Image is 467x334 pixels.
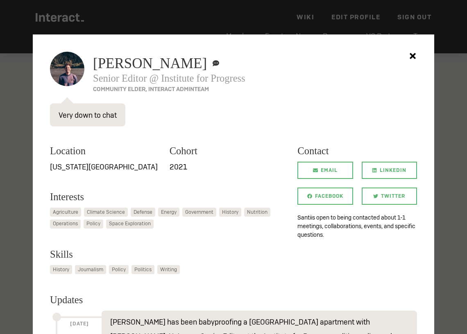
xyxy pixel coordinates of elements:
p: Santi is open to being contacted about 1-1 meetings, collaborations, events, and specific questio... [297,213,417,239]
h3: Cohort [170,144,281,159]
span: Journalism [78,266,103,273]
span: Agriculture [53,208,78,216]
h3: Interests [50,190,289,205]
a: Facebook [297,188,353,205]
a: LinkedIn [362,162,417,179]
p: [US_STATE][GEOGRAPHIC_DATA] [50,162,161,172]
h3: Contact [297,144,417,159]
span: Defense [134,208,152,216]
h3: Skills [50,247,289,262]
span: History [222,208,238,216]
h3: Updates [50,293,417,308]
h3: Location [50,144,161,159]
span: Politics [134,266,152,273]
a: Email [297,162,353,179]
span: Facebook [315,188,343,205]
span: Policy [86,220,100,227]
span: Policy [112,266,126,273]
span: LinkedIn [380,162,406,179]
span: Climate Science [87,208,125,216]
span: Writing [160,266,177,273]
p: 2021 [170,162,281,172]
span: Energy [161,208,177,216]
span: Operations [53,220,78,227]
span: Twitter [381,188,405,205]
p: Very down to chat [50,103,125,126]
h3: Senior Editor @ Institute for Progress [93,73,417,84]
a: Twitter [362,188,417,205]
span: History [53,266,69,273]
span: Space Exploration [109,220,151,227]
span: COMMUNITY ELDER , INTERACT ADMIN TEAM [93,85,209,94]
span: Email [321,162,338,179]
span: Government [185,208,213,216]
span: [PERSON_NAME] [93,56,207,71]
span: Nutrition [247,208,268,216]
